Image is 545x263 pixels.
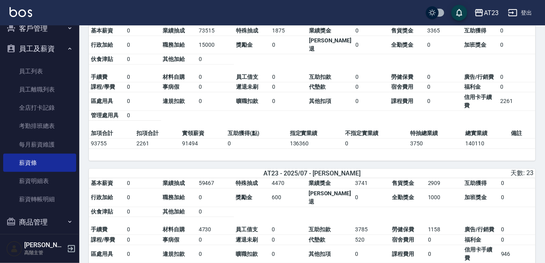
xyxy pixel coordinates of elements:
span: 職務加給 [163,42,185,48]
span: 獎勵金 [236,42,253,48]
span: 代墊款 [309,236,325,243]
td: 0 [499,178,535,189]
td: 2261 [499,92,535,111]
span: 手續費 [91,226,107,233]
td: 0 [426,36,462,54]
td: 實領薪資 [180,128,226,139]
a: 員工列表 [3,62,76,80]
td: 0 [197,189,234,207]
button: 商品管理 [3,212,76,233]
td: 0 [125,225,161,235]
td: 0 [197,72,234,82]
span: 其他加給 [163,208,185,215]
span: [PERSON_NAME]退 [309,190,351,205]
td: 0 [125,54,161,65]
span: 互助扣款 [309,74,331,80]
td: 0 [125,207,161,217]
span: 加班獎金 [465,194,487,200]
span: 員工借支 [236,226,258,233]
td: 0 [499,189,535,207]
span: 材料自購 [163,226,185,233]
td: 0 [353,189,390,207]
img: Person [6,241,22,257]
span: 信用卡手續費 [465,246,493,261]
a: 全店打卡記錄 [3,99,76,117]
span: 其他扣項 [309,251,331,257]
span: 互助扣款 [309,226,331,233]
span: 曠職扣款 [236,251,258,257]
span: 課程費用 [391,98,414,104]
td: 0 [197,207,234,217]
td: 140110 [464,139,509,149]
td: 0 [197,235,234,245]
td: 0 [499,82,535,92]
span: 事病假 [163,84,180,90]
span: 業績獎金 [309,27,331,34]
span: 手續費 [91,74,107,80]
td: 0 [270,36,307,54]
td: 520 [353,235,390,245]
span: 加班獎金 [464,42,487,48]
span: 遲退未刷 [236,84,258,90]
span: 互助獲得 [464,27,487,34]
p: 高階主管 [24,249,65,256]
td: 0 [499,235,535,245]
button: 員工及薪資 [3,38,76,59]
td: 0 [125,92,161,111]
td: 互助獲得(點) [226,128,288,139]
td: 136360 [288,139,343,149]
td: 1875 [270,26,307,36]
td: 2261 [134,139,180,149]
td: 0 [426,235,463,245]
span: 行政加給 [91,42,113,48]
span: 材料自購 [163,74,185,80]
span: 行政加給 [91,194,113,200]
span: 業績抽成 [163,27,185,34]
span: 事病假 [163,236,179,243]
td: 73515 [197,26,234,36]
td: 91494 [180,139,226,149]
td: 0 [125,26,161,36]
span: 遲退未刷 [236,236,258,243]
span: [PERSON_NAME]退 [309,37,351,52]
a: 薪資明細表 [3,172,76,190]
div: 天數: 23 [388,169,534,177]
span: AT23 - 2025/07 - [PERSON_NAME] [264,170,361,177]
span: 課程/學費 [91,84,115,90]
span: 業績獎金 [309,180,331,186]
span: 區處用具 [91,98,113,104]
span: 福利金 [464,84,481,90]
button: 行銷工具 [3,232,76,253]
a: 員工離職列表 [3,80,76,99]
span: 全勤獎金 [391,42,414,48]
td: 0 [270,82,307,92]
div: AT23 [484,8,499,18]
img: Logo [10,7,32,17]
td: 4470 [270,178,307,189]
td: 15000 [197,36,234,54]
span: 業績抽成 [163,180,185,186]
td: 0 [354,82,390,92]
button: AT23 [471,5,502,21]
span: 基本薪資 [91,27,113,34]
td: 0 [125,36,161,54]
td: 不指定實業績 [343,128,408,139]
span: 員工借支 [236,74,258,80]
span: 曠職扣款 [236,98,258,104]
td: 0 [226,139,288,149]
td: 3750 [408,139,463,149]
td: 0 [499,72,535,82]
table: a dense table [89,26,535,129]
span: 售貨獎金 [391,27,414,34]
td: 備註 [509,128,535,139]
td: 特抽總業績 [408,128,463,139]
td: 0 [354,72,390,82]
td: 3365 [426,26,462,36]
span: 售貨獎金 [392,180,414,186]
span: 宿舍費用 [392,236,414,243]
span: 勞健保費 [391,74,414,80]
span: 課程/學費 [91,236,115,243]
td: 0 [125,72,161,82]
td: 0 [125,111,161,121]
td: 1000 [426,189,463,207]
